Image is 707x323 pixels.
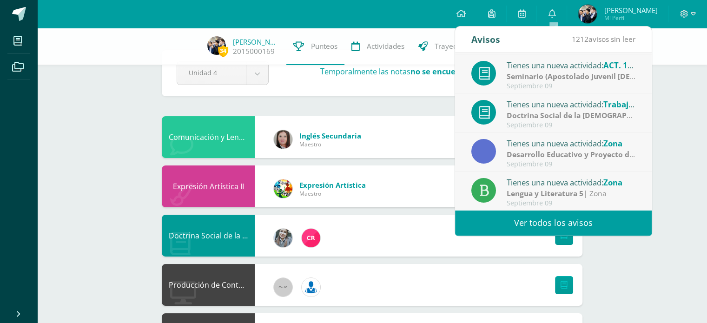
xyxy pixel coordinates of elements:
[604,6,657,15] span: [PERSON_NAME]
[274,229,292,247] img: cba4c69ace659ae4cf02a5761d9a2473.png
[177,62,268,85] a: Unidad 4
[578,5,597,23] img: 4278f127d60ccf087470eb421201b656.png
[507,137,636,149] div: Tienes una nueva actividad:
[572,34,588,44] span: 1212
[455,210,652,236] a: Ver todos los avisos
[162,264,255,306] div: Producción de Contenidos Digitales
[507,199,636,207] div: Septiembre 09
[320,66,523,77] h3: Temporalmente las notas .
[507,59,636,71] div: Tienes una nueva actividad:
[471,26,500,52] div: Avisos
[507,121,636,129] div: Septiembre 09
[344,28,411,65] a: Actividades
[603,99,653,110] span: Trabajo final
[572,34,635,44] span: avisos sin leer
[274,179,292,198] img: 159e24a6ecedfdf8f489544946a573f0.png
[507,176,636,188] div: Tienes una nueva actividad:
[603,177,622,188] span: Zona
[162,215,255,257] div: Doctrina Social de la Iglesia
[302,278,320,297] img: 6ed6846fa57649245178fca9fc9a58dd.png
[507,160,636,168] div: Septiembre 09
[207,36,226,55] img: 4278f127d60ccf087470eb421201b656.png
[299,180,366,190] span: Expresión Artística
[411,28,479,65] a: Trayectoria
[367,41,404,51] span: Actividades
[299,140,361,148] span: Maestro
[162,165,255,207] div: Expresión Artística II
[507,98,636,110] div: Tienes una nueva actividad:
[507,149,636,160] div: | Zona
[233,46,275,56] a: 2015000169
[507,82,636,90] div: Septiembre 09
[603,138,622,149] span: Zona
[604,14,657,22] span: Mi Perfil
[218,45,228,57] span: 34
[302,229,320,247] img: 866c3f3dc5f3efb798120d7ad13644d9.png
[410,66,522,77] strong: no se encuentran disponibles
[299,131,361,140] span: Inglés Secundaria
[507,149,651,159] strong: Desarrollo Educativo y Proyecto de Vida
[189,62,234,84] span: Unidad 4
[507,188,583,198] strong: Lengua y Literatura 5
[507,110,664,120] strong: Doctrina Social de la [DEMOGRAPHIC_DATA]
[233,37,279,46] a: [PERSON_NAME]
[507,188,636,199] div: | Zona
[507,110,636,121] div: | Zona
[162,116,255,158] div: Comunicación y Lenguaje L3 Inglés
[274,130,292,149] img: 8af0450cf43d44e38c4a1497329761f3.png
[299,190,366,198] span: Maestro
[286,28,344,65] a: Punteos
[311,41,337,51] span: Punteos
[507,71,636,82] div: | Zona
[274,278,292,297] img: 60x60
[435,41,472,51] span: Trayectoria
